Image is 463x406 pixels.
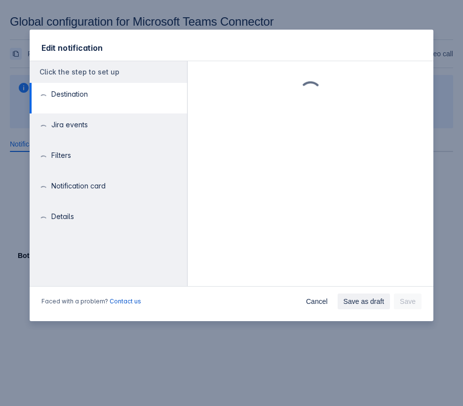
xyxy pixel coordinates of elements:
[39,68,119,76] span: Click the step to set up
[300,294,334,309] button: Cancel
[110,297,141,305] a: Contact us
[400,294,416,309] span: Save
[344,294,385,309] span: Save as draft
[394,294,422,309] button: Save
[51,89,88,99] span: Destination
[51,150,71,160] span: Filters
[51,120,88,130] span: Jira events
[51,212,74,221] span: Details
[41,43,103,53] span: Edit notification
[51,181,106,191] span: Notification card
[338,294,390,309] button: Save as draft
[41,297,141,305] span: Faced with a problem?
[306,294,328,309] span: Cancel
